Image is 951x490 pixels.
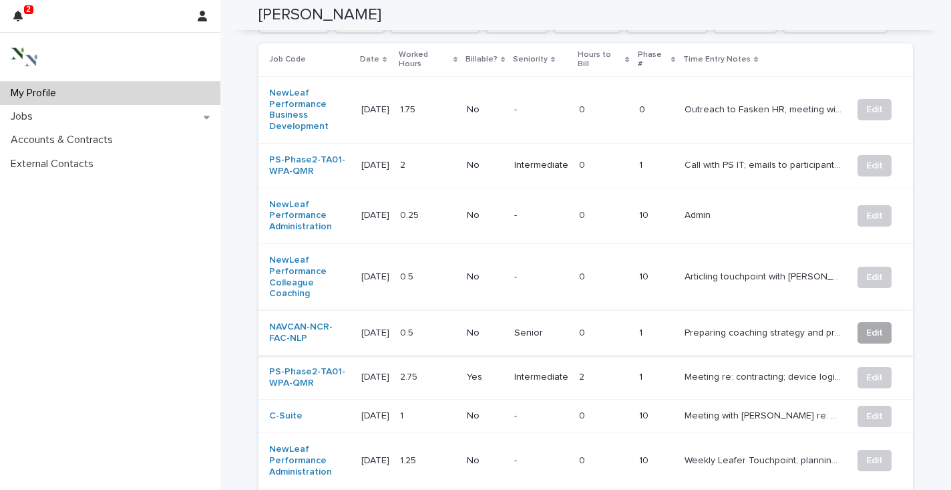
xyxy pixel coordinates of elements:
[858,99,892,120] button: Edit
[579,207,588,221] p: 0
[361,102,392,116] p: 2025-08-12
[639,372,674,383] p: 1
[639,104,674,116] p: 0
[13,8,31,32] div: 2
[866,209,883,223] span: Edit
[578,47,622,72] p: Hours to Bill
[514,455,568,467] p: -
[258,76,913,143] tr: NewLeaf Performance Business Development [DATE][DATE] 1.751.75 No-00 0Outreach to Fasken HR; meet...
[866,326,883,340] span: Edit
[5,134,124,146] p: Accounts & Contracts
[639,210,674,221] p: 10
[514,410,568,422] p: -
[269,366,351,389] a: PS-Phase2-TA01-WPA-QMR
[858,406,892,427] button: Edit
[866,103,883,116] span: Edit
[639,328,674,339] p: 1
[467,455,504,467] p: No
[685,325,844,339] p: Preparing coaching strategy and project admin
[514,210,568,221] p: -
[269,410,303,422] a: C-Suite
[685,453,844,467] p: Weekly Leafer Touchpoint; planning for the week
[400,453,419,467] p: 1.25
[360,52,379,67] p: Date
[467,160,504,171] p: No
[5,158,104,170] p: External Contacts
[400,157,408,171] p: 2
[514,372,568,383] p: Intermediate
[467,410,504,422] p: No
[579,157,588,171] p: 0
[258,400,913,433] tr: C-Suite [DATE][DATE] 11 No-00 10Meeting with [PERSON_NAME] re: webinarMeeting with [PERSON_NAME] ...
[400,102,418,116] p: 1.75
[400,269,416,283] p: 0.5
[579,325,588,339] p: 0
[639,410,674,422] p: 10
[685,207,713,221] p: Admin
[361,207,392,221] p: 2025-08-12
[361,269,392,283] p: 2025-08-12
[269,444,351,477] a: NewLeaf Performance Administration
[513,52,548,67] p: Seniority
[858,450,892,471] button: Edit
[269,322,351,344] a: NAVCAN-NCR-FAC-NLP
[269,154,351,177] a: PS-Phase2-TA01-WPA-QMR
[361,453,392,467] p: 2025-08-11
[579,269,588,283] p: 0
[258,243,913,310] tr: NewLeaf Performance Colleague Coaching [DATE][DATE] 0.50.5 No-00 10Articling touchpoint with [PER...
[638,47,668,72] p: Phase #
[361,325,392,339] p: 2025-08-12
[685,102,844,116] p: Outreach to Fasken HR; meeting with Tracy Scher - Gowling WLG
[269,255,351,299] a: NewLeaf Performance Colleague Coaching
[685,369,844,383] p: Meeting re: contracting; device login and troubleshooting; email to Kristina; correspondence with...
[399,47,450,72] p: Worked Hours
[683,52,751,67] p: Time Entry Notes
[467,328,504,339] p: No
[269,199,351,233] a: NewLeaf Performance Administration
[11,43,37,70] img: 3bAFpBnQQY6ys9Fa9hsD
[579,102,588,116] p: 0
[467,104,504,116] p: No
[685,269,844,283] p: Articling touchpoint with [PERSON_NAME]
[258,311,913,356] tr: NAVCAN-NCR-FAC-NLP [DATE][DATE] 0.50.5 NoSenior00 1Preparing coaching strategy and project adminP...
[866,371,883,384] span: Edit
[866,159,883,172] span: Edit
[858,205,892,227] button: Edit
[26,5,31,14] p: 2
[258,433,913,489] tr: NewLeaf Performance Administration [DATE][DATE] 1.251.25 No-00 10Weekly Leafer Touchpoint; planni...
[269,88,351,132] a: NewLeaf Performance Business Development
[467,372,504,383] p: Yes
[467,210,504,221] p: No
[858,155,892,176] button: Edit
[579,408,588,422] p: 0
[685,408,844,422] p: Meeting with [PERSON_NAME] re: webinar
[579,369,587,383] p: 2
[639,160,674,171] p: 1
[258,188,913,243] tr: NewLeaf Performance Administration [DATE][DATE] 0.250.25 No-00 10AdminAdmin Edit
[400,325,416,339] p: 0.5
[465,52,498,67] p: Billable?
[361,157,392,171] p: 2025-08-12
[514,104,568,116] p: -
[858,367,892,388] button: Edit
[5,110,43,123] p: Jobs
[467,271,504,283] p: No
[579,453,588,467] p: 0
[400,207,421,221] p: 0.25
[858,322,892,344] button: Edit
[269,52,306,67] p: Job Code
[866,271,883,284] span: Edit
[858,267,892,288] button: Edit
[685,157,844,171] p: Call with PS IT; emails to participants; project administration
[866,454,883,467] span: Edit
[639,271,674,283] p: 10
[400,369,420,383] p: 2.75
[258,5,381,25] h2: [PERSON_NAME]
[361,408,392,422] p: 2025-08-11
[400,408,406,422] p: 1
[258,143,913,188] tr: PS-Phase2-TA01-WPA-QMR [DATE][DATE] 22 NoIntermediate00 1Call with PS IT; emails to participants;...
[639,455,674,467] p: 10
[258,355,913,400] tr: PS-Phase2-TA01-WPA-QMR [DATE][DATE] 2.752.75 YesIntermediate22 1Meeting re: contracting; device l...
[5,87,67,100] p: My Profile
[361,369,392,383] p: 2025-08-11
